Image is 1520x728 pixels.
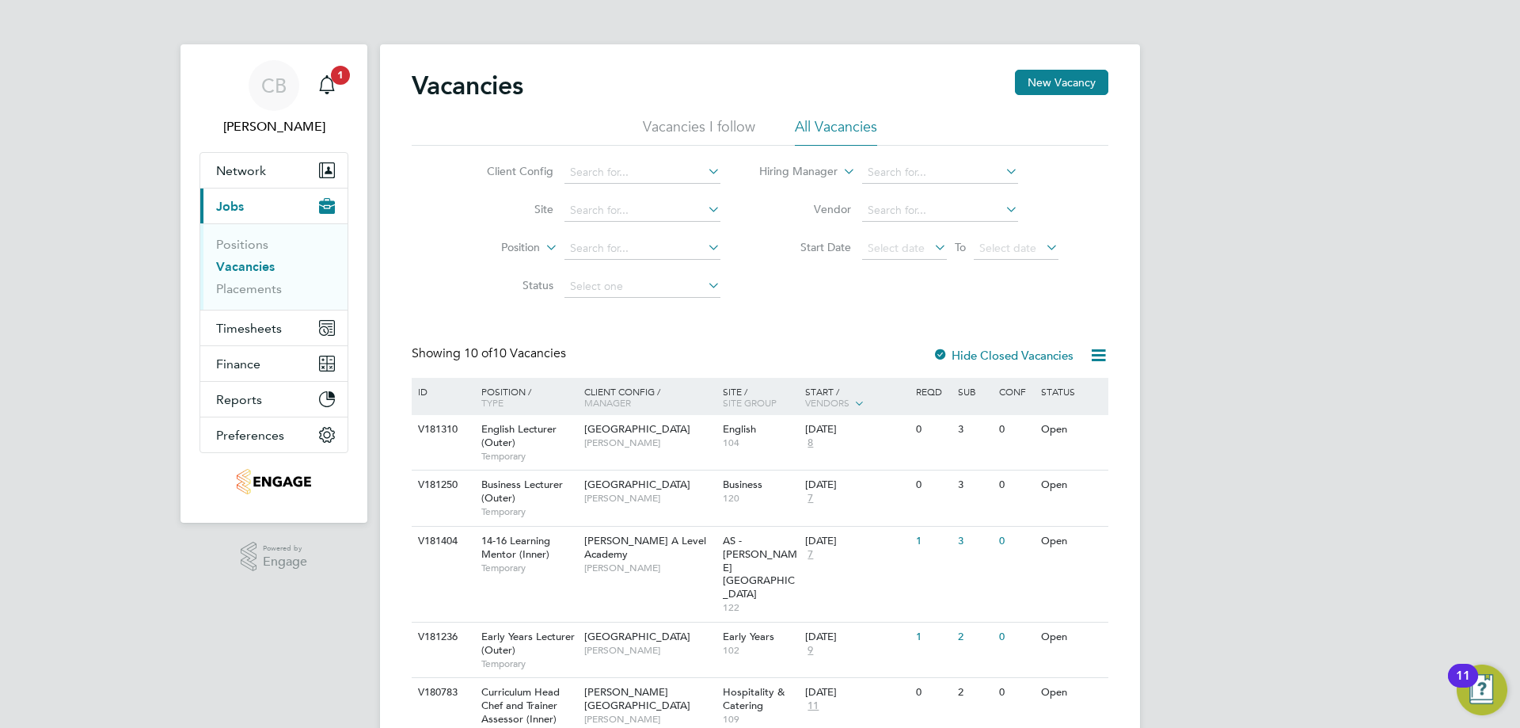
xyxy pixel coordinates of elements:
li: All Vacancies [795,117,877,146]
div: 3 [954,527,995,556]
div: V181236 [414,623,469,652]
span: Curriculum Head Chef and Trainer Assessor (Inner) [481,685,560,726]
input: Search for... [564,238,720,260]
span: Temporary [481,562,576,574]
a: Go to home page [199,469,348,494]
div: [DATE] [805,631,908,644]
div: 1 [912,623,953,652]
span: Hospitality & Catering [723,685,785,712]
div: 0 [995,678,1036,707]
span: English [723,422,756,436]
span: 122 [723,601,798,614]
span: Cameron Bishop [199,117,348,136]
span: [PERSON_NAME][GEOGRAPHIC_DATA] [584,685,690,712]
div: Open [1037,623,1106,652]
span: [PERSON_NAME] [584,713,715,726]
span: Finance [216,356,260,372]
span: [GEOGRAPHIC_DATA] [584,478,690,491]
span: Select date [979,241,1036,255]
div: 3 [954,415,995,444]
div: Start / [801,378,912,417]
span: Preferences [216,428,284,443]
div: 1 [912,527,953,556]
span: [GEOGRAPHIC_DATA] [584,630,690,643]
span: [PERSON_NAME] [584,562,715,574]
div: Site / [719,378,802,416]
a: 1 [311,60,343,111]
div: V181404 [414,527,469,556]
a: Powered byEngage [241,542,308,572]
button: Jobs [200,189,348,223]
button: Network [200,153,348,188]
a: Vacancies [216,259,275,274]
label: Position [449,240,540,256]
input: Search for... [564,162,720,184]
div: [DATE] [805,686,908,699]
div: 11 [1456,676,1470,696]
div: ID [414,378,469,405]
input: Search for... [862,162,1018,184]
div: Reqd [912,378,953,405]
span: Vendors [805,396,849,409]
span: 109 [723,713,798,726]
div: V181250 [414,471,469,500]
span: 120 [723,492,798,505]
span: [GEOGRAPHIC_DATA] [584,422,690,436]
span: Site Group [723,396,777,409]
div: Conf [995,378,1036,405]
span: 11 [805,699,821,713]
button: Timesheets [200,311,348,345]
button: New Vacancy [1015,70,1108,95]
li: Vacancies I follow [643,117,755,146]
div: 0 [912,678,953,707]
span: [PERSON_NAME] [584,644,715,657]
div: 0 [995,623,1036,652]
label: Status [462,278,553,292]
h2: Vacancies [412,70,523,101]
div: Status [1037,378,1106,405]
span: 104 [723,436,798,449]
span: Powered by [263,542,307,555]
div: [DATE] [805,535,908,548]
span: 10 of [464,345,492,361]
button: Preferences [200,417,348,452]
div: V181310 [414,415,469,444]
span: [PERSON_NAME] [584,436,715,449]
div: 0 [912,471,953,500]
span: Temporary [481,450,576,463]
span: 8 [805,436,815,450]
div: Position / [469,378,580,416]
div: V180783 [414,678,469,707]
input: Search for... [862,200,1018,222]
label: Vendor [760,202,851,216]
a: Placements [216,281,282,296]
span: Early Years Lecturer (Outer) [481,630,575,657]
span: [PERSON_NAME] A Level Academy [584,534,706,561]
div: [DATE] [805,478,908,492]
span: CB [261,75,287,96]
span: Business [723,478,762,491]
span: Manager [584,396,631,409]
span: Timesheets [216,321,282,336]
span: English Lecturer (Outer) [481,422,557,449]
nav: Main navigation [180,44,367,523]
div: 0 [995,527,1036,556]
a: CB[PERSON_NAME] [199,60,348,136]
span: 7 [805,548,815,562]
span: Jobs [216,199,244,214]
span: Engage [263,555,307,569]
span: AS - [PERSON_NAME][GEOGRAPHIC_DATA] [723,534,797,601]
div: Jobs [200,223,348,310]
span: Business Lecturer (Outer) [481,478,563,505]
label: Hiring Manager [747,164,838,180]
span: Temporary [481,505,576,518]
span: To [950,237,971,257]
span: 102 [723,644,798,657]
div: 2 [954,623,995,652]
div: [DATE] [805,423,908,436]
div: 2 [954,678,995,707]
button: Open Resource Center, 11 new notifications [1457,665,1507,715]
div: Client Config / [580,378,719,416]
button: Finance [200,346,348,381]
label: Site [462,202,553,216]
